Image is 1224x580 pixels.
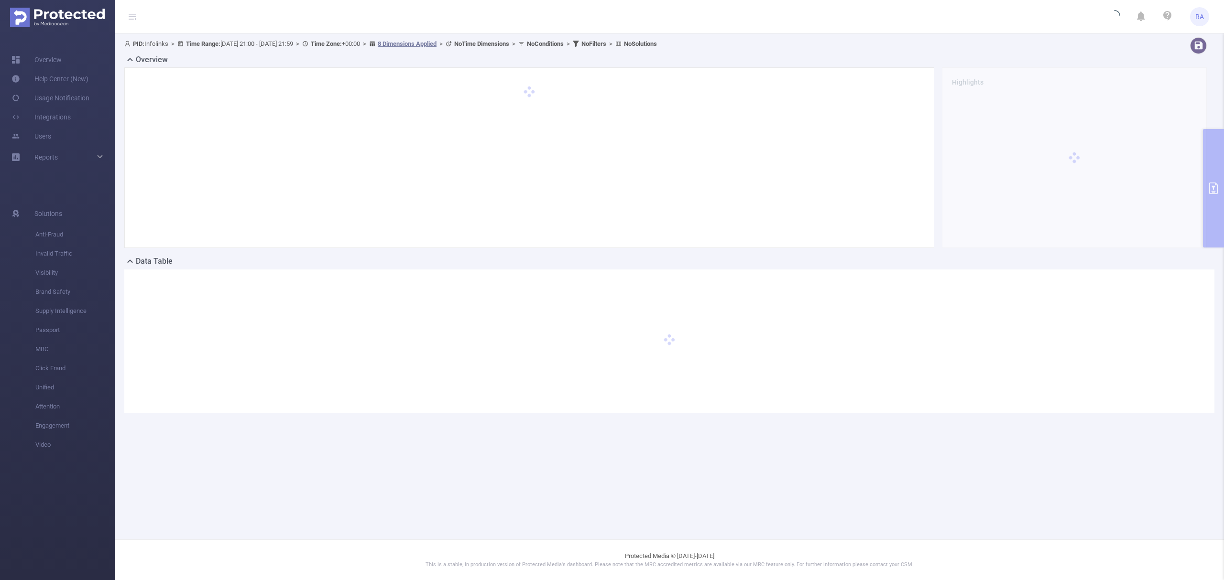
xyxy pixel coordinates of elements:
[133,40,144,47] b: PID:
[311,40,342,47] b: Time Zone:
[1195,7,1204,26] span: RA
[11,88,89,107] a: Usage Notification
[35,378,115,397] span: Unified
[34,153,58,161] span: Reports
[581,40,606,47] b: No Filters
[35,321,115,340] span: Passport
[168,40,177,47] span: >
[115,539,1224,580] footer: Protected Media © [DATE]-[DATE]
[437,40,446,47] span: >
[139,561,1200,569] p: This is a stable, in production version of Protected Media's dashboard. Please note that the MRC ...
[527,40,564,47] b: No Conditions
[35,397,115,416] span: Attention
[35,263,115,282] span: Visibility
[124,41,133,47] i: icon: user
[11,107,71,127] a: Integrations
[378,40,437,47] u: 8 Dimensions Applied
[360,40,369,47] span: >
[35,282,115,301] span: Brand Safety
[35,340,115,359] span: MRC
[606,40,615,47] span: >
[124,40,657,47] span: Infolinks [DATE] 21:00 - [DATE] 21:59 +00:00
[34,204,62,223] span: Solutions
[136,54,168,65] h2: Overview
[11,69,88,88] a: Help Center (New)
[34,148,58,167] a: Reports
[509,40,518,47] span: >
[10,8,105,27] img: Protected Media
[35,435,115,454] span: Video
[136,256,173,267] h2: Data Table
[35,301,115,321] span: Supply Intelligence
[454,40,509,47] b: No Time Dimensions
[186,40,220,47] b: Time Range:
[35,416,115,435] span: Engagement
[35,359,115,378] span: Click Fraud
[564,40,573,47] span: >
[1109,10,1120,23] i: icon: loading
[293,40,302,47] span: >
[11,50,62,69] a: Overview
[35,225,115,244] span: Anti-Fraud
[35,244,115,263] span: Invalid Traffic
[11,127,51,146] a: Users
[624,40,657,47] b: No Solutions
